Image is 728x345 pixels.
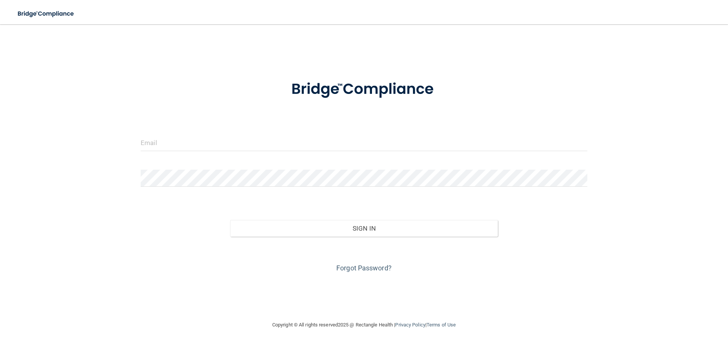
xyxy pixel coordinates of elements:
[395,322,425,328] a: Privacy Policy
[276,70,452,109] img: bridge_compliance_login_screen.278c3ca4.svg
[230,220,498,237] button: Sign In
[226,313,502,337] div: Copyright © All rights reserved 2025 @ Rectangle Health | |
[427,322,456,328] a: Terms of Use
[336,264,392,272] a: Forgot Password?
[11,6,81,22] img: bridge_compliance_login_screen.278c3ca4.svg
[141,134,587,151] input: Email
